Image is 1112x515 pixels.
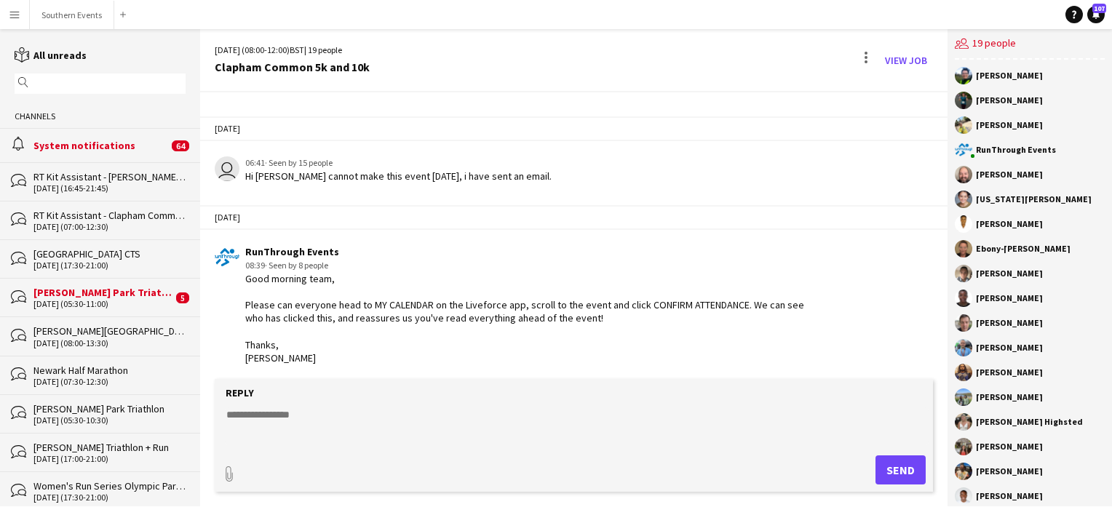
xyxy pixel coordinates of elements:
div: Hi [PERSON_NAME] cannot make this event [DATE], i have sent an email. [245,169,552,183]
div: System notifications [33,139,168,152]
div: [DATE] (05:30-11:00) [33,299,172,309]
span: 5 [176,292,189,303]
div: [PERSON_NAME] Highsted [976,418,1083,426]
div: RunThrough Events [976,145,1056,154]
div: [PERSON_NAME] [976,368,1043,377]
div: [DATE] (07:00-12:30) [33,222,186,232]
div: [PERSON_NAME][GEOGRAPHIC_DATA] [33,324,186,338]
div: 19 people [955,29,1105,60]
div: Ebony-[PERSON_NAME] [976,244,1071,253]
div: [GEOGRAPHIC_DATA] CTS [33,247,186,260]
div: [DATE] (08:00-13:30) [33,338,186,348]
button: Southern Events [30,1,114,29]
div: [DATE] [200,116,948,141]
div: [PERSON_NAME] [976,319,1043,327]
div: [PERSON_NAME] [976,269,1043,278]
div: RunThrough Events [245,245,813,258]
div: [DATE] (07:30-12:30) [33,377,186,387]
div: [PERSON_NAME] [976,442,1043,451]
div: RT Kit Assistant - [PERSON_NAME] 5K & 10K [33,170,186,183]
div: [DATE] (05:30-10:30) [33,415,186,426]
span: BST [290,44,304,55]
div: [PERSON_NAME] Park Triathlon [33,402,186,415]
div: Women's Run Series Olympic Park 5k and 10k [33,479,186,492]
div: Clapham Common 5k and 10k [215,60,370,73]
span: 107 [1092,4,1106,13]
div: [PERSON_NAME] [976,467,1043,476]
span: · Seen by 8 people [265,260,328,271]
div: [PERSON_NAME] [976,71,1043,80]
div: [PERSON_NAME] Triathlon + Run [33,441,186,454]
div: [PERSON_NAME] [976,294,1043,303]
div: [DATE] [200,205,948,230]
div: [DATE] (17:30-21:00) [33,492,186,503]
div: [PERSON_NAME] [976,492,1043,500]
div: [PERSON_NAME] [976,96,1043,105]
div: Good morning team, Please can everyone head to MY CALENDAR on the Liveforce app, scroll to the ev... [245,272,813,364]
div: [DATE] (16:45-21:45) [33,183,186,193]
div: [US_STATE][PERSON_NAME] [976,195,1092,204]
div: [PERSON_NAME] Park Triathlon [33,286,172,299]
div: [PERSON_NAME] [976,393,1043,402]
div: [DATE] (17:30-21:00) [33,260,186,271]
div: [PERSON_NAME] [976,121,1043,129]
div: 08:39 [245,259,813,272]
div: [DATE] (17:00-21:00) [33,454,186,464]
a: 107 [1087,6,1105,23]
a: View Job [879,49,933,72]
div: Newark Half Marathon [33,364,186,377]
div: [DATE] (08:00-12:00) | 19 people [215,44,370,57]
span: 64 [172,140,189,151]
div: [PERSON_NAME] [976,343,1043,352]
button: Send [875,455,926,484]
label: Reply [226,386,254,399]
div: [PERSON_NAME] [976,220,1043,228]
div: [PERSON_NAME] [976,170,1043,179]
span: · Seen by 15 people [265,157,333,168]
a: All unreads [15,49,87,62]
div: 06:41 [245,156,552,169]
div: RT Kit Assistant - Clapham Common 5k and 10k [33,209,186,222]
